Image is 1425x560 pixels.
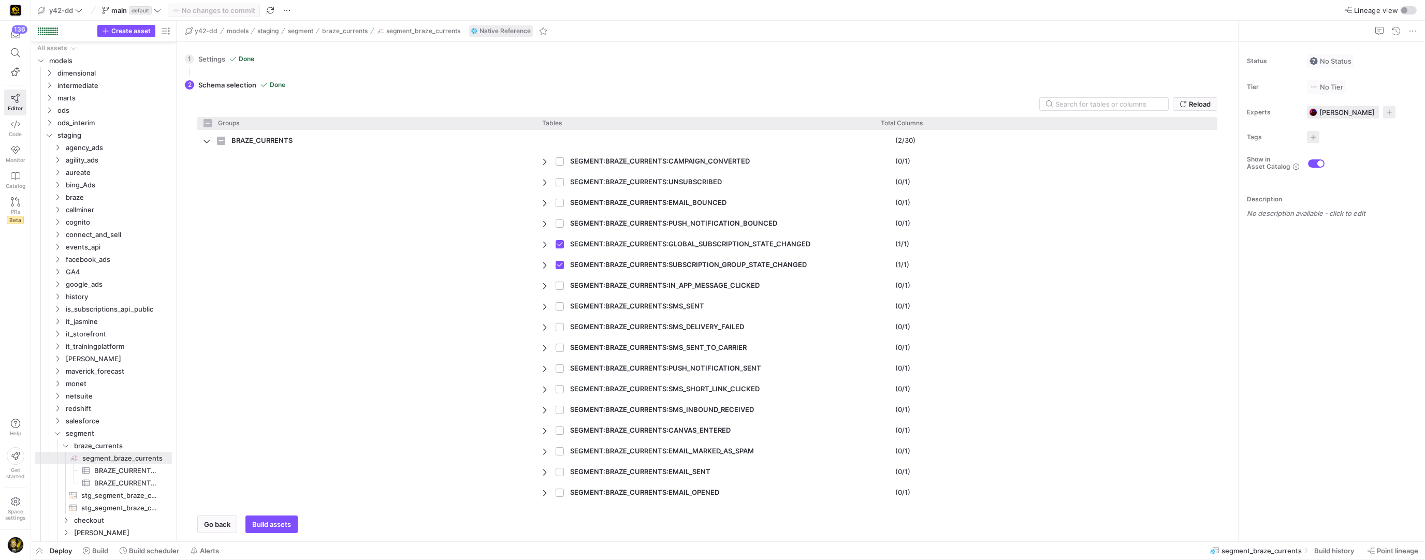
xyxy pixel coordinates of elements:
[4,141,26,167] a: Monitor
[35,141,172,154] div: Press SPACE to select this row.
[895,447,910,455] y42-import-column-renderer: (0/1)
[204,520,230,528] span: Go back
[255,25,281,37] button: staging
[1314,547,1354,555] span: Build history
[895,219,910,227] y42-import-column-renderer: (0/1)
[49,6,73,14] span: y42-dd
[570,358,761,378] span: SEGMENT:BRAZE_CURRENTS:PUSH_NOTIFICATION_SENT
[319,25,370,37] button: braze_currents
[570,420,731,440] span: SEGMENT:BRAZE_CURRENTS:CANVAS_ENTERED
[74,539,170,551] span: segment_cabelas_shield_deltadefense_com
[115,542,184,559] button: Build scheduler
[35,514,172,526] div: Press SPACE to select this row.
[4,115,26,141] a: Code
[74,514,170,526] span: checkout
[5,508,25,521] span: Space settings
[895,198,910,207] y42-import-column-renderer: (0/1)
[197,420,1213,440] div: Press SPACE to select this row.
[197,151,1213,171] div: Press SPACE to select this row.
[1354,6,1398,14] span: Lineage view
[66,303,170,315] span: is_subscriptions_api_public
[74,440,170,452] span: braze_currents
[10,5,21,16] img: https://storage.googleapis.com/y42-prod-data-exchange/images/uAsz27BndGEK0hZWDFeOjoxA7jCwgK9jE472...
[57,105,170,116] span: ods
[895,467,910,476] y42-import-column-renderer: (0/1)
[35,216,172,228] div: Press SPACE to select this row.
[570,193,726,213] span: SEGMENT:BRAZE_CURRENTS:EMAIL_BOUNCED
[183,25,220,37] button: y42-dd
[570,213,777,233] span: SEGMENT:BRAZE_CURRENTS:PUSH_NOTIFICATION_BOUNCED
[35,489,172,502] div: Press SPACE to select this row.
[197,461,1213,482] div: Press SPACE to select this row.
[57,92,170,104] span: marts
[66,229,170,241] span: connect_and_sell
[35,464,172,477] a: BRAZE_CURRENTS_GLOBAL_SUBSCRIPTION_STATE_CHANGED​​​​​​​​​
[570,275,760,296] span: SEGMENT:BRAZE_CURRENTS:IN_APP_MESSAGE_CLICKED
[35,42,172,54] div: Press SPACE to select this row.
[1309,108,1317,116] img: https://storage.googleapis.com/y42-prod-data-exchange/images/ICWEDZt8PPNNsC1M8rtt1ADXuM1CLD3OveQ6...
[1319,108,1375,116] span: [PERSON_NAME]
[4,2,26,19] a: https://storage.googleapis.com/y42-prod-data-exchange/images/uAsz27BndGEK0hZWDFeOjoxA7jCwgK9jE472...
[895,157,910,165] y42-import-column-renderer: (0/1)
[66,390,170,402] span: netsuite
[895,426,910,434] y42-import-column-renderer: (0/1)
[66,403,170,415] span: redshift
[35,489,172,502] a: stg_segment_braze_currents__SUBSCRIPTION_GROUP_STATE_CHANGED​​​​​​​​​​
[4,534,26,556] button: https://storage.googleapis.com/y42-prod-data-exchange/images/TkyYhdVHAhZk5dk8nd6xEeaFROCiqfTYinc7...
[1247,109,1299,116] span: Experts
[257,27,279,35] span: staging
[570,400,754,420] span: SEGMENT:BRAZE_CURRENTS:SMS_INBOUND_RECEIVED
[57,117,170,129] span: ods_interim
[11,209,20,215] span: PRs
[35,328,172,340] div: Press SPACE to select this row.
[35,92,172,104] div: Press SPACE to select this row.
[7,537,24,553] img: https://storage.googleapis.com/y42-prod-data-exchange/images/TkyYhdVHAhZk5dk8nd6xEeaFROCiqfTYinc7...
[35,477,172,489] div: Press SPACE to select this row.
[570,337,747,358] span: SEGMENT:BRAZE_CURRENTS:SMS_SENT_TO_CARRIER
[66,241,170,253] span: events_api
[66,353,170,365] span: [PERSON_NAME]
[35,464,172,477] div: Press SPACE to select this row.
[197,192,1213,213] div: Press SPACE to select this row.
[1363,542,1423,559] button: Point lineage
[197,233,1213,254] div: Press SPACE to deselect this row.
[197,378,1213,399] div: Press SPACE to select this row.
[35,179,172,191] div: Press SPACE to select this row.
[479,27,531,35] span: Native Reference
[1377,547,1418,555] span: Point lineage
[197,358,1213,378] div: Press SPACE to select this row.
[197,296,1213,316] div: Press SPACE to select this row.
[1310,83,1343,91] span: No Tier
[218,120,239,127] span: Groups
[1247,156,1290,170] span: Show in Asset Catalog
[4,193,26,228] a: PRsBeta
[881,120,923,127] span: Total Columns
[1189,100,1211,108] span: Reload
[322,27,368,35] span: braze_currents
[197,515,237,533] button: Go back
[66,179,170,191] span: bing_Ads
[4,167,26,193] a: Catalog
[66,142,170,154] span: agency_ads
[9,430,22,436] span: Help
[66,266,170,278] span: GA4
[1055,100,1160,108] input: Search for tables or columns
[570,151,750,171] span: SEGMENT:BRAZE_CURRENTS:CAMPAIGN_CONVERTED
[35,427,172,439] div: Press SPACE to select this row.
[66,341,170,352] span: it_trainingplatform
[37,45,67,52] div: All assets
[66,316,170,328] span: it_jasmine
[35,129,172,141] div: Press SPACE to select this row.
[6,183,25,189] span: Catalog
[895,488,910,496] y42-import-column-renderer: (0/1)
[35,352,172,365] div: Press SPACE to select this row.
[570,482,719,503] span: SEGMENT:BRAZE_CURRENTS:EMAIL_OPENED
[9,131,22,137] span: Code
[35,54,172,67] div: Press SPACE to select this row.
[227,27,249,35] span: models
[35,154,172,166] div: Press SPACE to select this row.
[895,364,910,372] y42-import-column-renderer: (0/1)
[94,465,160,477] span: BRAZE_CURRENTS_GLOBAL_SUBSCRIPTION_STATE_CHANGED​​​​​​​​​
[252,520,291,528] span: Build assets
[35,452,172,464] a: segment_braze_currents​​​​​​​​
